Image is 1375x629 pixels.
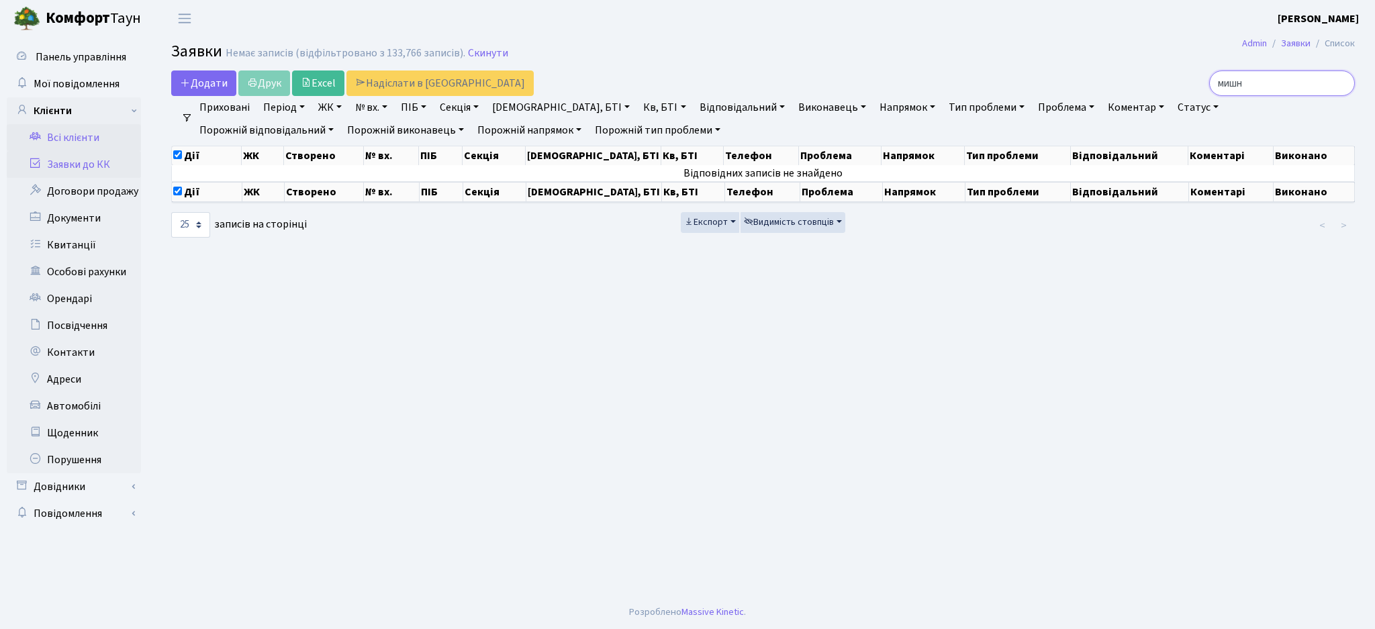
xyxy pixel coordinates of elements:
th: Виконано [1274,146,1356,165]
a: Квитанції [7,232,141,258]
span: Панель управління [36,50,126,64]
th: Напрямок [883,182,965,202]
a: Довідники [7,473,141,500]
a: Заявки [1281,36,1311,50]
a: Секція [434,96,484,119]
a: Порожній відповідальний [194,119,339,142]
b: Комфорт [46,7,110,29]
th: Коментарі [1188,146,1273,165]
a: ПІБ [395,96,432,119]
label: записів на сторінці [171,212,307,238]
b: [PERSON_NAME] [1278,11,1359,26]
a: ЖК [313,96,347,119]
th: № вх. [364,182,420,202]
a: Порожній виконавець [342,119,469,142]
a: Орендарі [7,285,141,312]
a: Тип проблеми [943,96,1030,119]
a: Порушення [7,446,141,473]
a: Щоденник [7,420,141,446]
td: Відповідних записів не знайдено [172,165,1355,181]
th: № вх. [364,146,420,165]
a: Скинути [468,47,508,60]
button: Видимість стовпців [741,212,845,233]
a: Період [258,96,310,119]
th: Проблема [800,182,883,202]
th: [DEMOGRAPHIC_DATA], БТІ [526,182,662,202]
a: [PERSON_NAME] [1278,11,1359,27]
a: Договори продажу [7,178,141,205]
a: Massive Kinetic [681,605,744,619]
button: Експорт [681,212,739,233]
a: Клієнти [7,97,141,124]
a: Адреси [7,366,141,393]
a: Виконавець [793,96,871,119]
span: Таун [46,7,141,30]
a: [DEMOGRAPHIC_DATA], БТІ [487,96,635,119]
th: Кв, БТІ [662,182,725,202]
a: Повідомлення [7,500,141,527]
div: Розроблено . [629,605,746,620]
a: Приховані [194,96,255,119]
th: Секція [463,182,526,202]
span: Експорт [684,215,728,229]
th: Тип проблеми [965,182,1072,202]
div: Немає записів (відфільтровано з 133,766 записів). [226,47,465,60]
img: logo.png [13,5,40,32]
th: Телефон [725,182,800,202]
li: Список [1311,36,1355,51]
a: Admin [1242,36,1267,50]
a: Особові рахунки [7,258,141,285]
th: Дії [172,182,242,202]
a: Відповідальний [694,96,790,119]
a: Документи [7,205,141,232]
a: Excel [292,70,344,96]
a: Мої повідомлення [7,70,141,97]
a: Посвідчення [7,312,141,339]
span: Видимість стовпців [744,215,834,229]
th: Коментарі [1189,182,1274,202]
a: Заявки до КК [7,151,141,178]
a: Всі клієнти [7,124,141,151]
select: записів на сторінці [171,212,210,238]
th: Кв, БТІ [661,146,724,165]
a: Додати [171,70,236,96]
a: Кв, БТІ [638,96,691,119]
span: Мої повідомлення [34,77,120,91]
th: Створено [285,182,364,202]
a: Контакти [7,339,141,366]
th: Дії [172,146,242,165]
a: Проблема [1033,96,1100,119]
a: № вх. [350,96,393,119]
th: Проблема [799,146,882,165]
a: Статус [1172,96,1224,119]
th: ЖК [242,182,285,202]
a: Порожній напрямок [472,119,587,142]
th: Телефон [724,146,799,165]
nav: breadcrumb [1222,30,1375,58]
th: ПІБ [420,182,463,202]
a: Порожній тип проблеми [589,119,726,142]
input: Пошук... [1209,70,1355,96]
span: Заявки [171,40,222,63]
th: Відповідальний [1071,146,1189,165]
th: Тип проблеми [965,146,1071,165]
span: Додати [180,76,228,91]
a: Панель управління [7,44,141,70]
a: Коментар [1102,96,1170,119]
th: ЖК [242,146,284,165]
th: Відповідальний [1071,182,1188,202]
a: Напрямок [874,96,941,119]
th: [DEMOGRAPHIC_DATA], БТІ [526,146,661,165]
th: ПІБ [419,146,463,165]
button: Переключити навігацію [168,7,201,30]
th: Створено [284,146,363,165]
a: Автомобілі [7,393,141,420]
th: Виконано [1274,182,1355,202]
th: Напрямок [882,146,964,165]
th: Секція [463,146,526,165]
